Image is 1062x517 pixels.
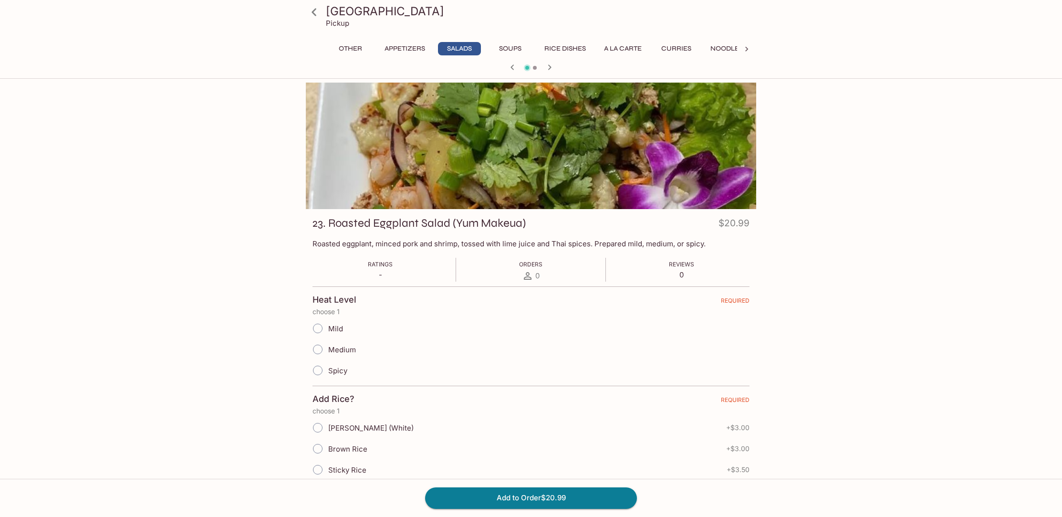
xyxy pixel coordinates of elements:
[328,345,356,354] span: Medium
[727,466,750,474] span: + $3.50
[306,83,756,209] div: 23. Roasted Eggplant Salad (Yum Makeua)
[312,308,750,316] p: choose 1
[326,19,349,28] p: Pickup
[328,324,343,333] span: Mild
[312,239,750,248] p: Roasted eggplant, minced pork and shrimp, tossed with lime juice and Thai spices. Prepared mild, ...
[539,42,591,55] button: Rice Dishes
[312,295,356,305] h4: Heat Level
[368,270,393,279] p: -
[312,394,354,404] h4: Add Rice?
[519,261,542,268] span: Orders
[328,465,366,475] span: Sticky Rice
[328,423,414,433] span: [PERSON_NAME] (White)
[726,424,750,432] span: + $3.00
[535,271,540,280] span: 0
[669,261,694,268] span: Reviews
[329,42,372,55] button: Other
[368,261,393,268] span: Ratings
[705,42,748,55] button: Noodles
[326,4,752,19] h3: [GEOGRAPHIC_DATA]
[328,444,367,454] span: Brown Rice
[721,297,750,308] span: REQUIRED
[726,445,750,453] span: + $3.00
[438,42,481,55] button: Salads
[655,42,698,55] button: Curries
[328,366,347,375] span: Spicy
[489,42,531,55] button: Soups
[425,487,637,508] button: Add to Order$20.99
[718,216,750,234] h4: $20.99
[721,396,750,407] span: REQUIRED
[312,407,750,415] p: choose 1
[312,216,526,231] h3: 23. Roasted Eggplant Salad (Yum Makeua)
[379,42,430,55] button: Appetizers
[599,42,647,55] button: A La Carte
[669,270,694,279] p: 0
